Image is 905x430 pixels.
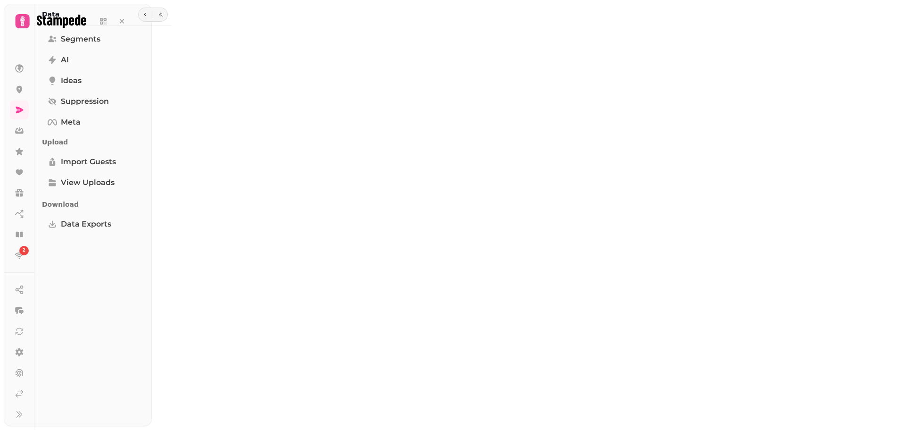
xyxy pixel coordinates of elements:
a: 2 [10,246,29,265]
span: AI [61,54,69,66]
p: Download [42,196,164,213]
span: Segments [61,34,100,45]
a: Ideas [42,71,164,90]
span: Meta [61,117,81,128]
a: Suppression [42,92,164,111]
a: View Uploads [42,173,164,192]
a: Segments [42,30,164,49]
a: AI [42,51,164,69]
p: Upload [42,134,164,151]
h2: Data [42,9,59,19]
span: Ideas [61,75,82,86]
a: Import Guests [42,152,164,171]
a: Data Exports [42,215,164,234]
a: Meta [42,113,164,132]
span: 2 [23,247,25,254]
span: View Uploads [61,177,115,188]
span: Data Exports [61,219,111,230]
span: Import Guests [61,156,116,168]
span: Suppression [61,96,109,107]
